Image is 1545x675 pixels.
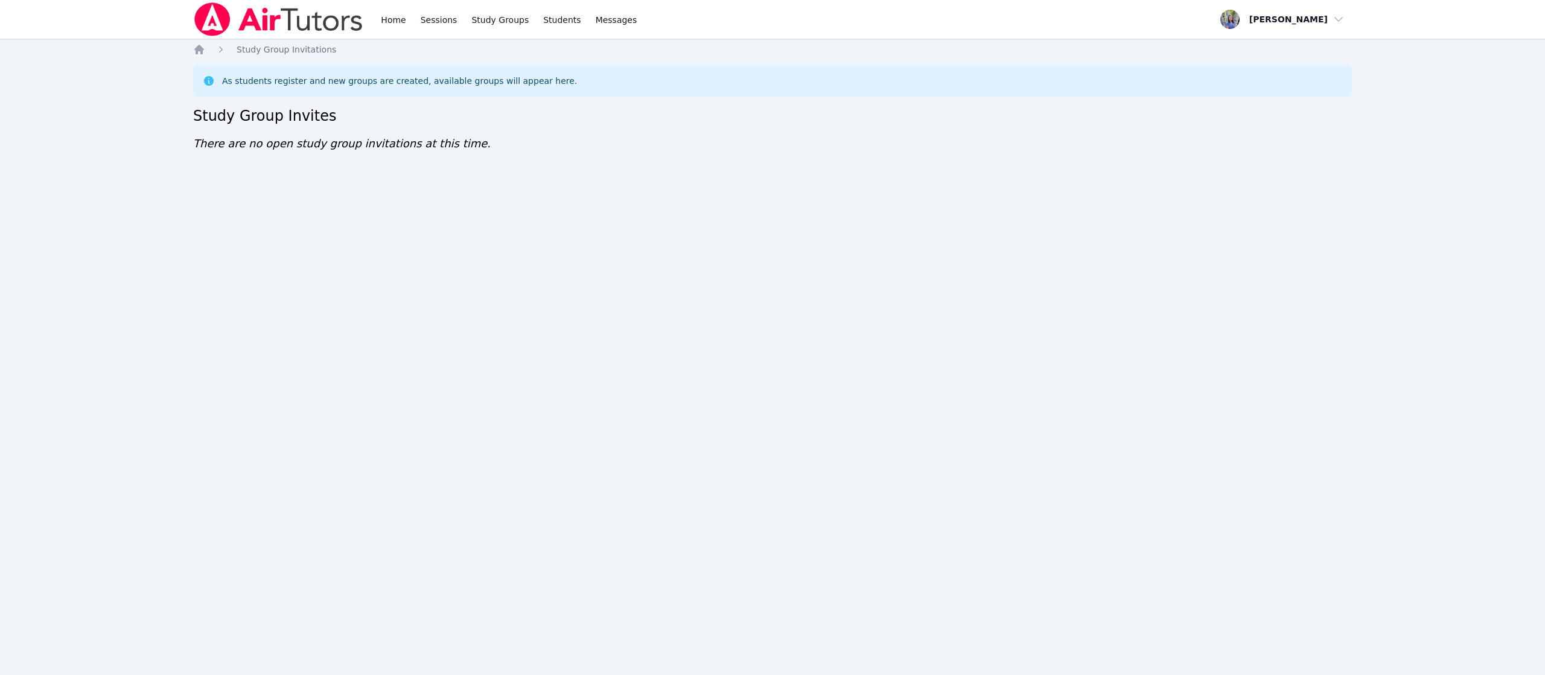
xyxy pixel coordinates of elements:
span: There are no open study group invitations at this time. [193,137,491,150]
nav: Breadcrumb [193,43,1352,56]
span: Messages [596,14,637,26]
a: Study Group Invitations [237,43,336,56]
img: Air Tutors [193,2,364,36]
span: Study Group Invitations [237,45,336,54]
div: As students register and new groups are created, available groups will appear here. [222,75,577,87]
h2: Study Group Invites [193,106,1352,126]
